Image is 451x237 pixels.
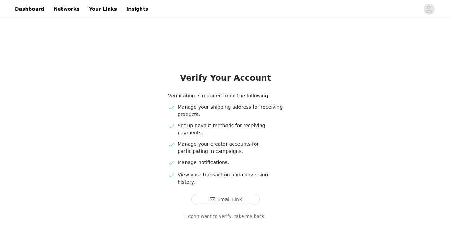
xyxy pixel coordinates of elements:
[11,1,48,17] a: Dashboard
[85,1,121,17] a: Your Links
[152,72,299,84] h1: Verify Your Account
[178,171,283,186] p: View your transaction and conversion history.
[185,213,266,220] a: I don't want to verify, take me back.
[191,194,260,205] button: Email Link
[178,141,283,155] p: Manage your creator accounts for participating in campaigns.
[122,1,152,17] a: Insights
[178,104,283,118] p: Manage your shipping address for receiving products.
[178,159,283,166] p: Manage notifications.
[426,4,432,15] div: avatar
[50,1,83,17] a: Networks
[168,92,283,100] p: Verification is required to do the following:
[178,122,283,136] p: Set up payout methods for receiving payments.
